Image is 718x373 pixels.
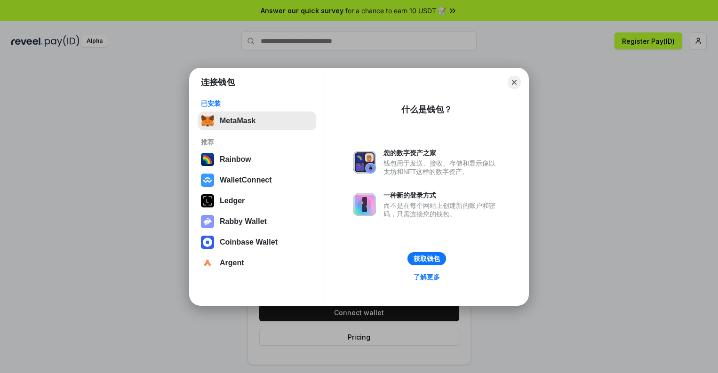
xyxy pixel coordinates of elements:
img: svg+xml,%3Csvg%20width%3D%2228%22%20height%3D%2228%22%20viewBox%3D%220%200%2028%2028%22%20fill%3D... [201,256,214,270]
button: Rabby Wallet [198,212,316,231]
div: 推荐 [201,138,313,146]
button: Argent [198,254,316,272]
button: Ledger [198,191,316,210]
img: svg+xml,%3Csvg%20width%3D%2228%22%20height%3D%2228%22%20viewBox%3D%220%200%2028%2028%22%20fill%3D... [201,174,214,187]
button: Rainbow [198,150,316,169]
img: svg+xml,%3Csvg%20fill%3D%22none%22%20height%3D%2233%22%20viewBox%3D%220%200%2035%2033%22%20width%... [201,114,214,127]
div: 什么是钱包？ [401,104,452,115]
button: MetaMask [198,111,316,130]
button: Coinbase Wallet [198,233,316,252]
div: 获取钱包 [414,254,440,263]
img: svg+xml,%3Csvg%20width%3D%22120%22%20height%3D%22120%22%20viewBox%3D%220%200%20120%20120%22%20fil... [201,153,214,166]
div: 您的数字资产之家 [383,149,500,157]
div: 钱包用于发送、接收、存储和显示像以太坊和NFT这样的数字资产。 [383,159,500,176]
div: Argent [220,259,244,267]
img: svg+xml,%3Csvg%20xmlns%3D%22http%3A%2F%2Fwww.w3.org%2F2000%2Fsvg%22%20fill%3D%22none%22%20viewBox... [353,151,376,174]
div: 了解更多 [414,273,440,281]
div: Rainbow [220,155,251,164]
div: Coinbase Wallet [220,238,278,246]
h1: 连接钱包 [201,77,235,88]
div: MetaMask [220,117,255,125]
img: svg+xml,%3Csvg%20xmlns%3D%22http%3A%2F%2Fwww.w3.org%2F2000%2Fsvg%22%20width%3D%2228%22%20height%3... [201,194,214,207]
div: Ledger [220,197,245,205]
div: WalletConnect [220,176,272,184]
img: svg+xml,%3Csvg%20width%3D%2228%22%20height%3D%2228%22%20viewBox%3D%220%200%2028%2028%22%20fill%3D... [201,236,214,249]
div: 一种新的登录方式 [383,191,500,199]
div: Rabby Wallet [220,217,267,226]
div: 已安装 [201,99,313,108]
button: 获取钱包 [407,252,446,265]
div: 而不是在每个网站上创建新的账户和密码，只需连接您的钱包。 [383,201,500,218]
img: svg+xml,%3Csvg%20xmlns%3D%22http%3A%2F%2Fwww.w3.org%2F2000%2Fsvg%22%20fill%3D%22none%22%20viewBox... [201,215,214,228]
button: WalletConnect [198,171,316,190]
img: svg+xml,%3Csvg%20xmlns%3D%22http%3A%2F%2Fwww.w3.org%2F2000%2Fsvg%22%20fill%3D%22none%22%20viewBox... [353,193,376,216]
a: 了解更多 [408,271,446,283]
button: Close [508,76,521,89]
